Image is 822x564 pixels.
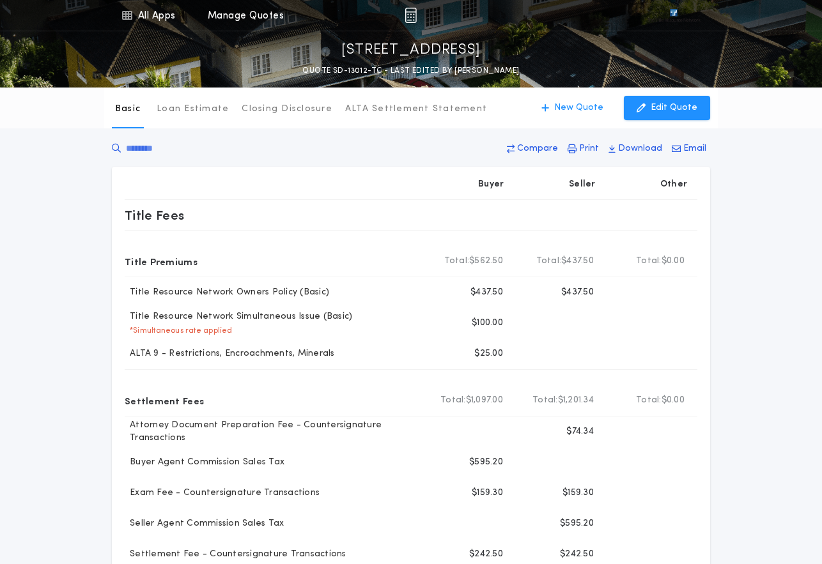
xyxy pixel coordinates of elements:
p: Title Resource Network Simultaneous Issue (Basic) [125,310,352,323]
p: Buyer [478,178,504,191]
p: Buyer Agent Commission Sales Tax [125,456,284,469]
button: Download [605,137,666,160]
b: Total: [636,394,662,407]
p: Download [618,142,662,155]
p: Seller [569,178,596,191]
p: Other [660,178,687,191]
button: Edit Quote [624,96,710,120]
p: $74.34 [566,425,594,438]
p: $437.50 [470,286,503,299]
span: $562.50 [469,255,503,268]
span: $437.50 [561,255,594,268]
p: Seller Agent Commission Sales Tax [125,517,284,530]
p: ALTA 9 - Restrictions, Encroachments, Minerals [125,347,335,360]
p: Basic [115,103,141,116]
p: Compare [517,142,558,155]
button: Email [668,137,710,160]
p: Attorney Document Preparation Fee - Countersignature Transactions [125,419,423,445]
span: $1,201.34 [558,394,594,407]
p: Settlement Fees [125,390,204,411]
b: Total: [440,394,466,407]
p: Print [579,142,599,155]
p: $242.50 [560,548,594,561]
span: $0.00 [662,394,685,407]
p: * Simultaneous rate applied [125,326,233,336]
p: Title Premiums [125,251,198,271]
b: Total: [532,394,558,407]
p: Email [683,142,706,155]
p: QUOTE SD-13012-TC - LAST EDITED BY [PERSON_NAME] [302,65,519,77]
p: Settlement Fee - Countersignature Transactions [125,548,346,561]
p: $242.50 [469,548,503,561]
p: Edit Quote [651,102,697,114]
p: Exam Fee - Countersignature Transactions [125,487,320,499]
p: Closing Disclosure [242,103,332,116]
p: $437.50 [561,286,594,299]
b: Total: [536,255,562,268]
b: Total: [636,255,662,268]
span: $1,097.00 [466,394,503,407]
p: $100.00 [472,317,503,330]
p: ALTA Settlement Statement [345,103,487,116]
p: Title Fees [125,205,185,225]
button: Print [564,137,603,160]
p: $595.20 [469,456,503,469]
b: Total: [444,255,470,268]
img: img [405,8,417,23]
p: $25.00 [474,347,503,360]
img: vs-icon [647,9,701,22]
p: $159.30 [472,487,503,499]
p: [STREET_ADDRESS] [341,40,481,61]
p: $595.20 [560,517,594,530]
button: Compare [503,137,562,160]
p: New Quote [554,102,603,114]
p: $159.30 [562,487,594,499]
p: Title Resource Network Owners Policy (Basic) [125,286,329,299]
p: Loan Estimate [157,103,229,116]
button: New Quote [529,96,616,120]
span: $0.00 [662,255,685,268]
